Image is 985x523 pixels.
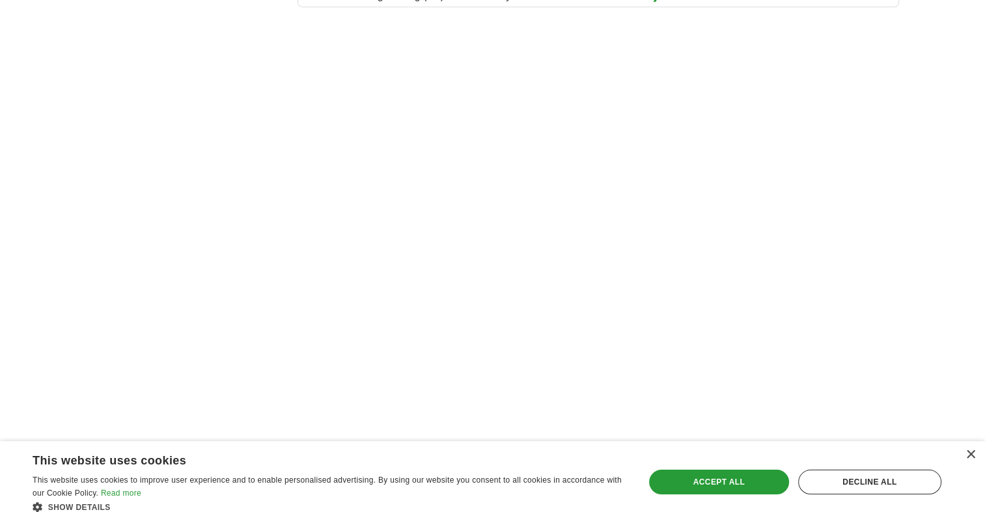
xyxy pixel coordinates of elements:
div: Close [965,450,975,460]
div: Accept all [649,470,789,494]
a: Read more, opens a new window [101,489,141,498]
span: This website uses cookies to improve user experience and to enable personalised advertising. By u... [33,476,622,498]
div: Show details [33,500,626,513]
div: Decline all [798,470,941,494]
div: This website uses cookies [33,449,594,468]
span: Show details [48,503,111,512]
